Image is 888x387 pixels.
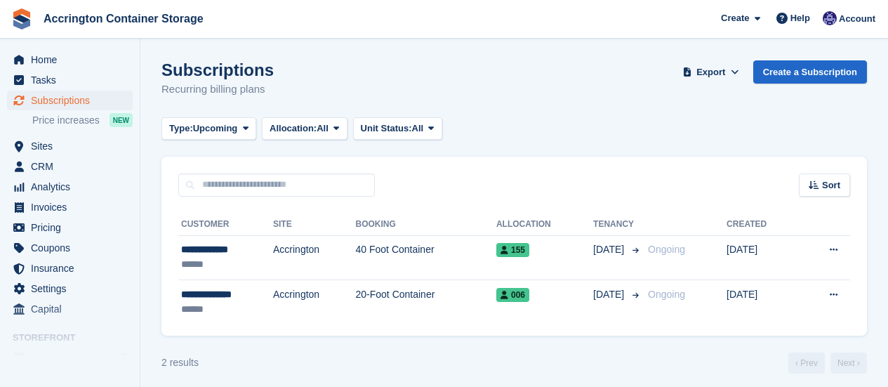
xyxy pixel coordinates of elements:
[31,91,115,110] span: Subscriptions
[648,289,685,300] span: Ongoing
[116,350,133,367] a: Preview store
[356,280,496,324] td: 20-Foot Container
[593,214,642,236] th: Tenancy
[593,242,627,257] span: [DATE]
[31,70,115,90] span: Tasks
[648,244,685,255] span: Ongoing
[496,214,593,236] th: Allocation
[273,214,356,236] th: Site
[178,214,273,236] th: Customer
[31,157,115,176] span: CRM
[317,122,329,136] span: All
[32,112,133,128] a: Price increases NEW
[727,280,797,324] td: [DATE]
[31,136,115,156] span: Sites
[788,353,825,374] a: Previous
[13,331,140,345] span: Storefront
[31,299,115,319] span: Capital
[7,238,133,258] a: menu
[161,81,274,98] p: Recurring billing plans
[273,280,356,324] td: Accrington
[31,348,115,368] span: Booking Portal
[31,197,115,217] span: Invoices
[786,353,870,374] nav: Page
[31,50,115,70] span: Home
[412,122,424,136] span: All
[7,279,133,299] a: menu
[7,177,133,197] a: menu
[31,279,115,299] span: Settings
[31,258,115,278] span: Insurance
[7,348,133,368] a: menu
[830,353,867,374] a: Next
[7,157,133,176] a: menu
[31,218,115,237] span: Pricing
[161,355,199,370] div: 2 results
[823,11,837,25] img: Jacob Connolly
[727,214,797,236] th: Created
[790,11,810,25] span: Help
[353,117,442,140] button: Unit Status: All
[7,197,133,217] a: menu
[32,114,100,127] span: Price increases
[11,8,32,29] img: stora-icon-8386f47178a22dfd0bd8f6a31ec36ba5ce8667c1dd55bd0f319d3a0aa187defe.svg
[31,238,115,258] span: Coupons
[7,299,133,319] a: menu
[727,235,797,280] td: [DATE]
[262,117,347,140] button: Allocation: All
[273,235,356,280] td: Accrington
[356,235,496,280] td: 40 Foot Container
[270,122,317,136] span: Allocation:
[7,70,133,90] a: menu
[169,122,193,136] span: Type:
[7,258,133,278] a: menu
[753,60,867,84] a: Create a Subscription
[356,214,496,236] th: Booking
[361,122,412,136] span: Unit Status:
[110,113,133,127] div: NEW
[822,178,840,192] span: Sort
[496,243,529,257] span: 155
[593,287,627,302] span: [DATE]
[839,12,875,26] span: Account
[193,122,238,136] span: Upcoming
[38,7,209,30] a: Accrington Container Storage
[496,288,529,302] span: 006
[31,177,115,197] span: Analytics
[7,50,133,70] a: menu
[161,60,274,79] h1: Subscriptions
[161,117,256,140] button: Type: Upcoming
[7,136,133,156] a: menu
[7,218,133,237] a: menu
[721,11,749,25] span: Create
[7,91,133,110] a: menu
[696,65,725,79] span: Export
[680,60,742,84] button: Export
